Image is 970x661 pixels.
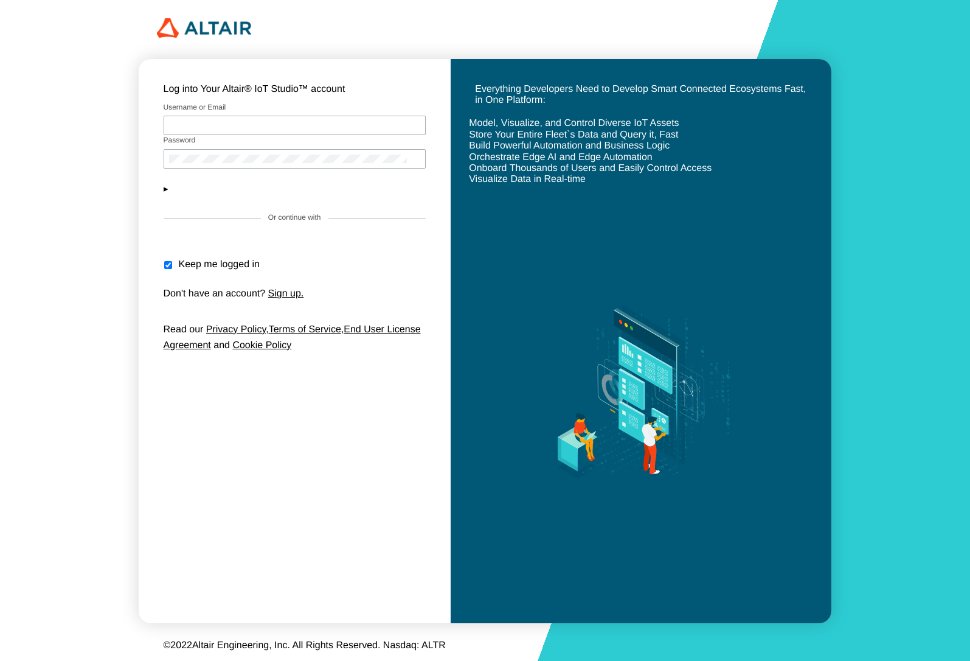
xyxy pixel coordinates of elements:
unity-typography: Store Your Entire Fleet`s Data and Query it, Fast [469,130,678,141]
unity-typography: Model, Visualize, and Control Diverse IoT Assets [469,118,679,129]
a: Cookie Policy [232,340,291,351]
unity-typography: Onboard Thousands of Users and Easily Control Access [469,163,712,174]
unity-typography: Visualize Data in Real-time [469,174,586,185]
unity-typography: Log into Your Altair® IoT Studio™ account [164,84,345,94]
span: and [213,340,230,351]
span: Don't have an account? [164,289,266,299]
p: © Altair Engineering, Inc. All Rights Reserved. Nasdaq: ALTR [164,640,807,651]
span: 2022 [170,640,192,651]
a: Sign up. [268,289,304,299]
button: Need help? [164,183,426,194]
unity-typography: Orchestrate Edge AI and Edge Automation [469,152,653,163]
input: Keep me logged in [164,261,173,269]
unity-typography: Build Powerful Automation and Business Logic [469,141,670,152]
p: , , [164,322,426,354]
img: background.svg [533,186,749,598]
img: 320px-Altair_logo.png [157,18,251,38]
a: Terms of Service [269,324,341,335]
label: Or continue with [268,214,321,222]
a: End User License Agreement [164,324,421,351]
unity-typography: Keep me logged in [179,259,260,270]
a: Privacy Policy [206,324,266,335]
a: Need help? [171,183,218,194]
unity-typography: Everything Developers Need to Develop Smart Connected Ecosystems Fast, in One Platform: [475,84,806,105]
span: Read our [164,324,204,335]
label: Password [164,136,196,144]
label: Username or Email [164,103,226,111]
